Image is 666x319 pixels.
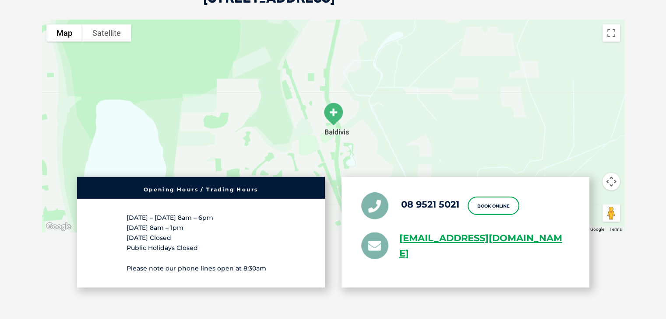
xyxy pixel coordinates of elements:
p: [DATE] – [DATE] 8am – 6pm [DATE] 8am – 1pm [DATE] Closed Public Holidays Closed [127,212,275,253]
a: Book Online [468,196,519,215]
p: Please note our phone lines open at 8:30am [127,263,275,273]
a: 08 9521 5021 [401,198,459,209]
button: Show street map [46,24,82,42]
a: [EMAIL_ADDRESS][DOMAIN_NAME] [399,230,570,261]
button: Show satellite imagery [82,24,131,42]
button: Toggle fullscreen view [603,24,620,42]
button: Map camera controls [603,173,620,190]
h6: Opening Hours / Trading Hours [81,187,321,192]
